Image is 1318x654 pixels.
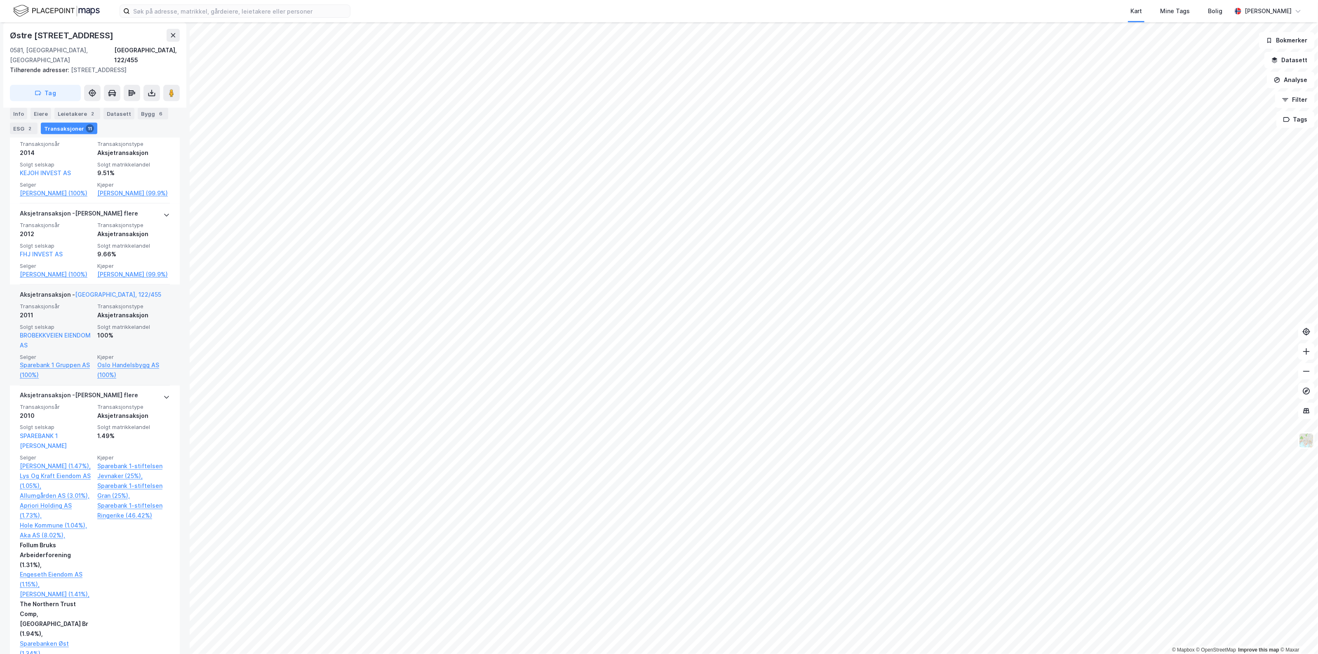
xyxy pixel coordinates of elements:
[20,424,92,431] span: Solgt selskap
[20,501,92,521] a: Apriori Holding AS (1.73%),
[97,455,170,462] span: Kjøper
[97,249,170,259] div: 9.66%
[97,424,170,431] span: Solgt matrikkelandel
[13,4,100,18] img: logo.f888ab2527a4732fd821a326f86c7f29.svg
[20,391,138,404] div: Aksjetransaksjon - [PERSON_NAME] flere
[20,354,92,361] span: Selger
[20,141,92,148] span: Transaksjonsår
[1277,614,1318,654] iframe: Chat Widget
[1299,433,1314,448] img: Z
[20,570,92,590] a: Engeseth Eiendom AS (1.15%),
[20,491,92,501] a: Allumgården AS (3.01%),
[20,361,92,380] a: Sparebank 1 Gruppen AS (100%)
[10,85,81,101] button: Tag
[1267,72,1315,88] button: Analyse
[97,462,170,481] a: Sparebank 1-stiftelsen Jevnaker (25%),
[20,242,92,249] span: Solgt selskap
[138,108,168,120] div: Bygg
[20,161,92,168] span: Solgt selskap
[20,148,92,158] div: 2014
[97,323,170,331] span: Solgt matrikkelandel
[20,169,71,176] a: KEJOH INVEST AS
[10,108,27,120] div: Info
[97,242,170,249] span: Solgt matrikkelandel
[10,65,173,75] div: [STREET_ADDRESS]
[75,291,161,298] a: [GEOGRAPHIC_DATA], 122/455
[157,110,165,118] div: 6
[20,455,92,462] span: Selger
[10,123,38,134] div: ESG
[97,263,170,270] span: Kjøper
[1130,6,1142,16] div: Kart
[20,541,92,570] div: Follum Bruks Arbeiderforening (1.31%),
[20,270,92,279] a: [PERSON_NAME] (100%)
[20,411,92,421] div: 2010
[31,108,51,120] div: Eiere
[20,323,92,331] span: Solgt selskap
[1196,647,1236,653] a: OpenStreetMap
[97,270,170,279] a: [PERSON_NAME] (99.9%)
[1172,647,1195,653] a: Mapbox
[97,148,170,158] div: Aksjetransaksjon
[20,209,138,222] div: Aksjetransaksjon - [PERSON_NAME] flere
[20,521,92,531] a: Hole Kommune (1.04%),
[103,108,134,120] div: Datasett
[20,531,92,541] a: Aka AS (8.02%),
[86,124,94,133] div: 11
[97,310,170,320] div: Aksjetransaksjon
[1259,32,1315,49] button: Bokmerker
[20,310,92,320] div: 2011
[1160,6,1190,16] div: Mine Tags
[97,141,170,148] span: Transaksjonstype
[20,251,63,258] a: FHJ INVEST AS
[97,188,170,198] a: [PERSON_NAME] (99.9%)
[97,361,170,380] a: Oslo Handelsbygg AS (100%)
[20,462,92,471] a: [PERSON_NAME] (1.47%),
[20,404,92,411] span: Transaksjonsår
[130,5,350,17] input: Søk på adresse, matrikkel, gårdeiere, leietakere eller personer
[20,303,92,310] span: Transaksjonsår
[97,481,170,501] a: Sparebank 1-stiftelsen Gran (25%),
[97,161,170,168] span: Solgt matrikkelandel
[20,222,92,229] span: Transaksjonsår
[20,471,92,491] a: Lys Og Kraft Eiendom AS (1.05%),
[97,331,170,340] div: 100%
[97,501,170,521] a: Sparebank 1-stiftelsen Ringerike (46.42%)
[20,263,92,270] span: Selger
[20,290,161,303] div: Aksjetransaksjon -
[20,188,92,198] a: [PERSON_NAME] (100%)
[20,590,92,600] a: [PERSON_NAME] (1.41%),
[20,600,92,639] div: The Northern Trust Comp, [GEOGRAPHIC_DATA] Br (1.94%),
[26,124,34,133] div: 2
[97,181,170,188] span: Kjøper
[97,411,170,421] div: Aksjetransaksjon
[10,45,114,65] div: 0581, [GEOGRAPHIC_DATA], [GEOGRAPHIC_DATA]
[10,66,71,73] span: Tilhørende adresser:
[89,110,97,118] div: 2
[97,431,170,441] div: 1.49%
[97,404,170,411] span: Transaksjonstype
[1264,52,1315,68] button: Datasett
[97,354,170,361] span: Kjøper
[1245,6,1292,16] div: [PERSON_NAME]
[1238,647,1279,653] a: Improve this map
[1208,6,1222,16] div: Bolig
[20,181,92,188] span: Selger
[114,45,180,65] div: [GEOGRAPHIC_DATA], 122/455
[97,229,170,239] div: Aksjetransaksjon
[20,433,67,450] a: SPAREBANK 1 [PERSON_NAME]
[10,29,115,42] div: Østre [STREET_ADDRESS]
[1276,111,1315,128] button: Tags
[97,303,170,310] span: Transaksjonstype
[20,332,91,349] a: BROBEKKVEIEN EIENDOM AS
[54,108,100,120] div: Leietakere
[97,168,170,178] div: 9.51%
[41,123,97,134] div: Transaksjoner
[20,229,92,239] div: 2012
[97,222,170,229] span: Transaksjonstype
[1275,91,1315,108] button: Filter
